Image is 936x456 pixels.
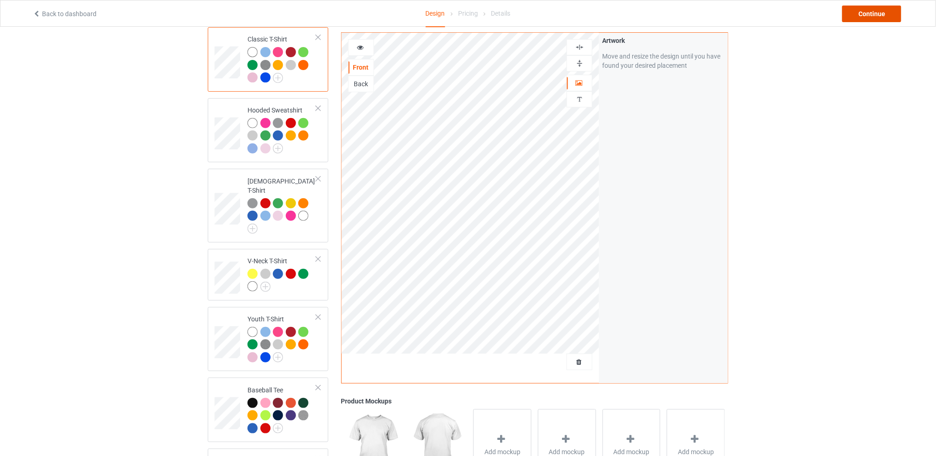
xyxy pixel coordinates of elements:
div: Youth T-Shirt [208,307,328,372]
img: svg%3E%0A [575,59,584,68]
div: Baseball Tee [208,378,328,442]
img: svg+xml;base64,PD94bWwgdmVyc2lvbj0iMS4wIiBlbmNvZGluZz0iVVRGLTgiPz4KPHN2ZyB3aWR0aD0iMjJweCIgaGVpZ2... [273,352,283,362]
div: Youth T-Shirt [248,314,316,362]
div: Back [349,79,374,89]
img: svg+xml;base64,PD94bWwgdmVyc2lvbj0iMS4wIiBlbmNvZGluZz0iVVRGLTgiPz4KPHN2ZyB3aWR0aD0iMjJweCIgaGVpZ2... [273,423,283,433]
div: [DEMOGRAPHIC_DATA] T-Shirt [208,169,328,242]
img: svg+xml;base64,PD94bWwgdmVyc2lvbj0iMS4wIiBlbmNvZGluZz0iVVRGLTgiPz4KPHN2ZyB3aWR0aD0iMjJweCIgaGVpZ2... [273,143,283,154]
div: [DEMOGRAPHIC_DATA] T-Shirt [248,177,316,231]
img: svg%3E%0A [575,43,584,52]
img: svg+xml;base64,PD94bWwgdmVyc2lvbj0iMS4wIiBlbmNvZGluZz0iVVRGLTgiPz4KPHN2ZyB3aWR0aD0iMjJweCIgaGVpZ2... [273,73,283,83]
img: heather_texture.png [298,410,308,420]
img: svg+xml;base64,PD94bWwgdmVyc2lvbj0iMS4wIiBlbmNvZGluZz0iVVRGLTgiPz4KPHN2ZyB3aWR0aD0iMjJweCIgaGVpZ2... [260,282,271,292]
div: Move and resize the design until you have found your desired placement [602,52,725,70]
div: Front [349,63,374,72]
div: Classic T-Shirt [208,27,328,92]
div: Pricing [458,0,478,26]
div: Hooded Sweatshirt [208,98,328,163]
div: Continue [842,6,901,22]
div: V-Neck T-Shirt [208,249,328,301]
div: Product Mockups [341,397,728,406]
div: Artwork [602,36,725,45]
div: V-Neck T-Shirt [248,256,316,291]
div: Hooded Sweatshirt [248,106,316,153]
div: Classic T-Shirt [248,35,316,82]
img: heather_texture.png [260,60,271,70]
div: Details [491,0,510,26]
img: svg+xml;base64,PD94bWwgdmVyc2lvbj0iMS4wIiBlbmNvZGluZz0iVVRGLTgiPz4KPHN2ZyB3aWR0aD0iMjJweCIgaGVpZ2... [248,224,258,234]
img: svg%3E%0A [575,95,584,104]
div: Design [426,0,445,27]
div: Baseball Tee [248,385,316,433]
img: heather_texture.png [260,339,271,349]
a: Back to dashboard [33,10,97,18]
